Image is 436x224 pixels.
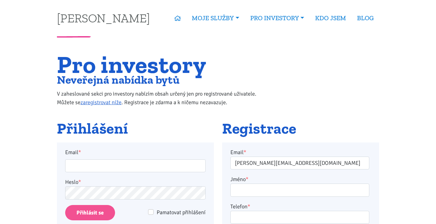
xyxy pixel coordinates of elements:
[186,11,244,25] a: MOJE SLUŽBY
[65,205,115,221] input: Přihlásit se
[61,148,210,157] label: Email
[57,12,150,24] a: [PERSON_NAME]
[244,149,246,156] abbr: required
[352,11,379,25] a: BLOG
[65,178,81,186] label: Heslo
[80,99,121,106] a: zaregistrovat níže
[57,54,269,75] h1: Pro investory
[230,148,246,157] label: Email
[248,203,250,210] abbr: required
[57,120,214,137] h2: Přihlášení
[230,175,248,184] label: Jméno
[230,202,250,211] label: Telefon
[310,11,352,25] a: KDO JSEM
[57,75,269,85] h2: Neveřejná nabídka bytů
[157,209,206,216] span: Pamatovat přihlášení
[245,11,310,25] a: PRO INVESTORY
[222,120,379,137] h2: Registrace
[57,89,269,107] p: V zaheslované sekci pro investory nabízím obsah určený jen pro registrované uživatele. Můžete se ...
[246,176,248,183] abbr: required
